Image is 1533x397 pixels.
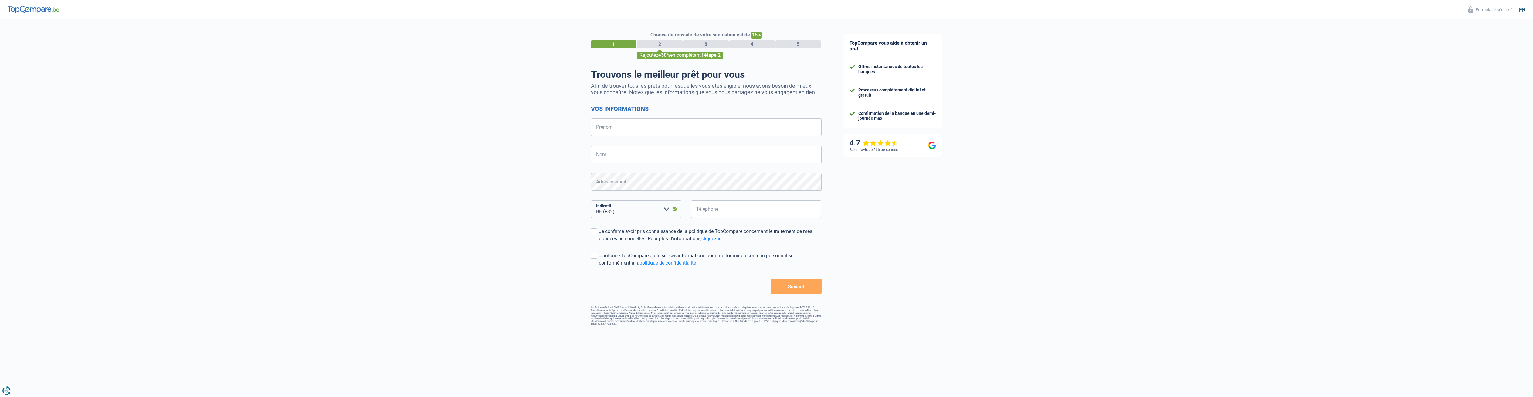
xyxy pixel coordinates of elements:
[751,32,762,39] span: 15%
[858,64,936,74] div: Offres instantanées de toutes les banques
[650,32,750,38] span: Chance de réussite de votre simulation est de
[850,139,898,148] div: 4.7
[639,260,696,266] a: politique de confidentialité
[683,40,729,48] div: 3
[591,105,822,112] h2: Vos informations
[858,111,936,121] div: Confirmation de la banque en une demi-journée max
[591,306,822,325] footer: LorEmipsum Dolorsi AME, Con ad Elitsedd 8, 5194 Eiusm-Tempor, inc utlabor etd magnaaliq eni admin...
[704,52,721,58] span: étape 2
[658,52,670,58] span: +30%
[1519,6,1525,13] div: fr
[599,228,822,242] div: Je confirme avoir pris connaissance de la politique de TopCompare concernant le traitement de mes...
[637,40,683,48] div: 2
[691,200,822,218] input: 401020304
[850,148,898,152] div: Selon l’avis de 266 personnes
[591,40,636,48] div: 1
[775,40,821,48] div: 5
[771,279,821,294] button: Suivant
[591,69,822,80] h1: Trouvons le meilleur prêt pour vous
[637,52,723,59] div: Rajoutez en complétant l'
[591,83,822,95] p: Afin de trouver tous les prêts pour lesquelles vous êtes éligible, nous avons besoin de mieux vou...
[701,236,723,241] a: cliquez ici
[1465,5,1516,15] button: Formulaire sécurisé
[858,87,936,98] div: Processus complètement digital et gratuit
[843,34,942,58] div: TopCompare vous aide à obtenir un prêt
[599,252,822,267] div: J'autorise TopCompare à utiliser ces informations pour me fournir du contenu personnalisé conform...
[729,40,775,48] div: 4
[8,6,59,13] img: TopCompare Logo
